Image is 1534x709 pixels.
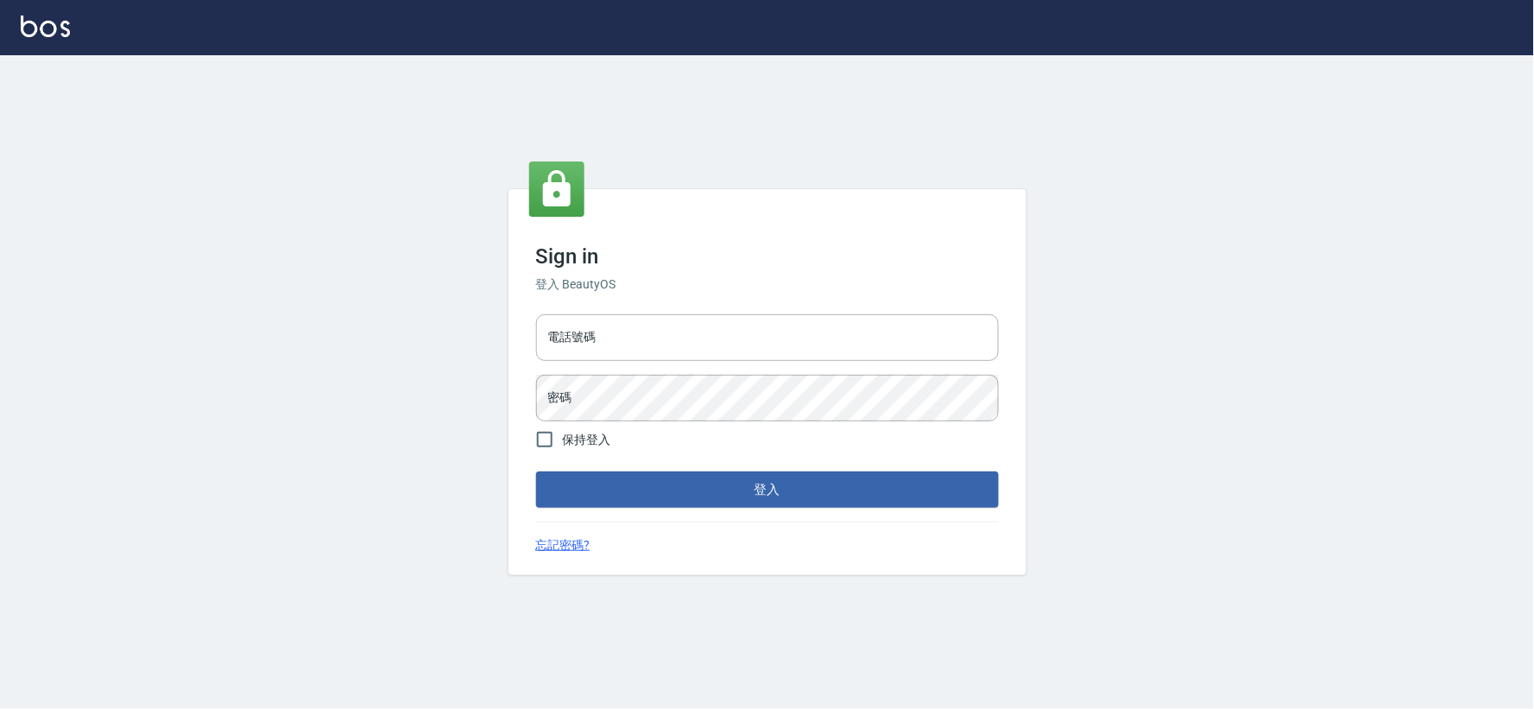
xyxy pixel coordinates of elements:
a: 忘記密碼? [536,536,590,554]
span: 保持登入 [563,431,611,449]
button: 登入 [536,472,999,508]
img: Logo [21,16,70,37]
h3: Sign in [536,244,999,269]
h6: 登入 BeautyOS [536,275,999,294]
